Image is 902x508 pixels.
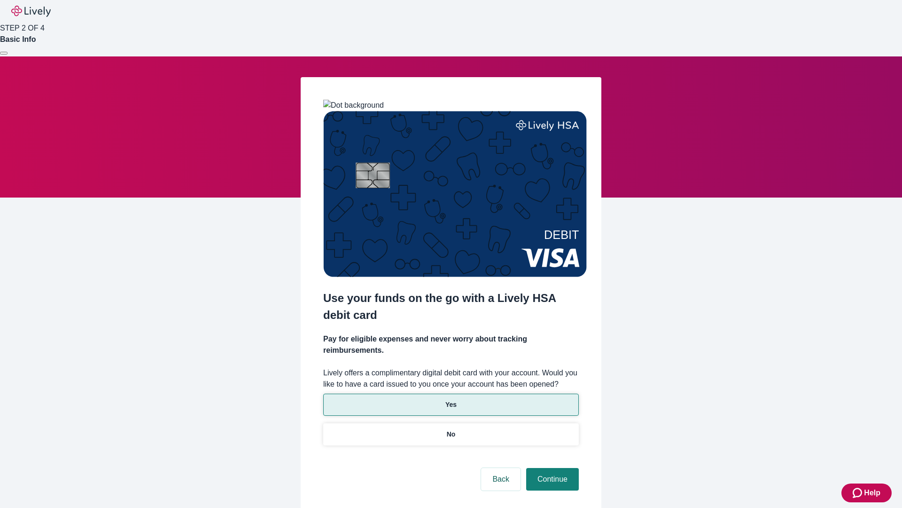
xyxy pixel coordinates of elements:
[445,400,457,410] p: Yes
[853,487,864,499] svg: Zendesk support icon
[526,468,579,491] button: Continue
[323,290,579,324] h2: Use your funds on the go with a Lively HSA debit card
[841,484,892,502] button: Zendesk support iconHelp
[323,367,579,390] label: Lively offers a complimentary digital debit card with your account. Would you like to have a card...
[481,468,521,491] button: Back
[11,6,51,17] img: Lively
[323,111,587,277] img: Debit card
[323,423,579,445] button: No
[323,100,384,111] img: Dot background
[447,429,456,439] p: No
[864,487,880,499] span: Help
[323,333,579,356] h4: Pay for eligible expenses and never worry about tracking reimbursements.
[323,394,579,416] button: Yes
